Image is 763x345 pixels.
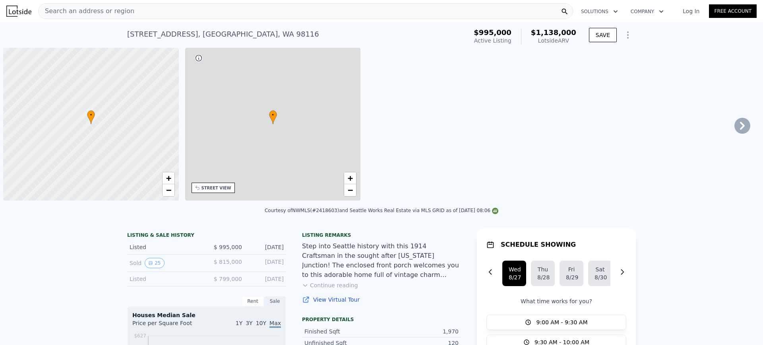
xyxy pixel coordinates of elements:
button: Company [624,4,670,19]
a: View Virtual Tour [302,296,461,304]
a: Log In [673,7,709,15]
span: + [348,173,353,183]
div: Fri [566,265,577,273]
a: Zoom in [163,172,174,184]
div: STREET VIEW [201,185,231,191]
div: Listed [130,275,200,283]
div: Property details [302,316,461,323]
span: 10Y [256,320,266,326]
img: Lotside [6,6,31,17]
div: • [269,110,277,124]
button: Show Options [620,27,636,43]
button: 9:00 AM - 9:30 AM [486,315,626,330]
div: 1,970 [381,327,459,335]
span: $ 799,000 [214,276,242,282]
button: Solutions [575,4,624,19]
button: Fri8/29 [560,261,583,286]
a: Free Account [709,4,757,18]
div: 8/28 [537,273,548,281]
div: 8/30 [595,273,606,281]
span: − [166,185,171,195]
div: 8/27 [509,273,520,281]
a: Zoom out [344,184,356,196]
span: 3Y [246,320,252,326]
div: [DATE] [248,243,284,251]
div: Thu [537,265,548,273]
tspan: $627 [134,333,146,339]
a: Zoom out [163,184,174,196]
div: Houses Median Sale [132,311,281,319]
span: − [348,185,353,195]
span: + [166,173,171,183]
div: 8/29 [566,273,577,281]
span: 9:00 AM - 9:30 AM [536,318,587,326]
div: [DATE] [248,275,284,283]
p: What time works for you? [486,297,626,305]
img: NWMLS Logo [492,208,498,214]
span: $ 995,000 [214,244,242,250]
span: $995,000 [474,28,511,37]
button: Continue reading [302,281,358,289]
button: Thu8/28 [531,261,555,286]
div: Finished Sqft [304,327,381,335]
button: Sat8/30 [588,261,612,286]
div: Listed [130,243,200,251]
div: Sale [264,296,286,306]
div: Courtesy of NWMLS (#2418603) and Seattle Works Real Estate via MLS GRID as of [DATE] 08:06 [265,208,498,213]
span: Max [269,320,281,328]
a: Zoom in [344,172,356,184]
div: [DATE] [248,258,284,268]
button: SAVE [589,28,617,42]
div: Listing remarks [302,232,461,238]
span: Active Listing [474,37,511,44]
span: $1,138,000 [531,28,576,37]
div: Rent [242,296,264,306]
span: • [269,111,277,119]
span: • [87,111,95,119]
span: 1Y [236,320,242,326]
span: Search an address or region [39,6,134,16]
div: LISTING & SALE HISTORY [127,232,286,240]
div: Step into Seattle history with this 1914 Craftsman in the sought after [US_STATE] Junction! The e... [302,242,461,280]
span: $ 815,000 [214,259,242,265]
button: Wed8/27 [502,261,526,286]
div: Sold [130,258,200,268]
div: Sat [595,265,606,273]
h1: SCHEDULE SHOWING [501,240,576,249]
div: Lotside ARV [531,37,576,45]
div: • [87,110,95,124]
div: Price per Square Foot [132,319,207,332]
div: [STREET_ADDRESS] , [GEOGRAPHIC_DATA] , WA 98116 [127,29,319,40]
button: View historical data [145,258,164,268]
div: Wed [509,265,520,273]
